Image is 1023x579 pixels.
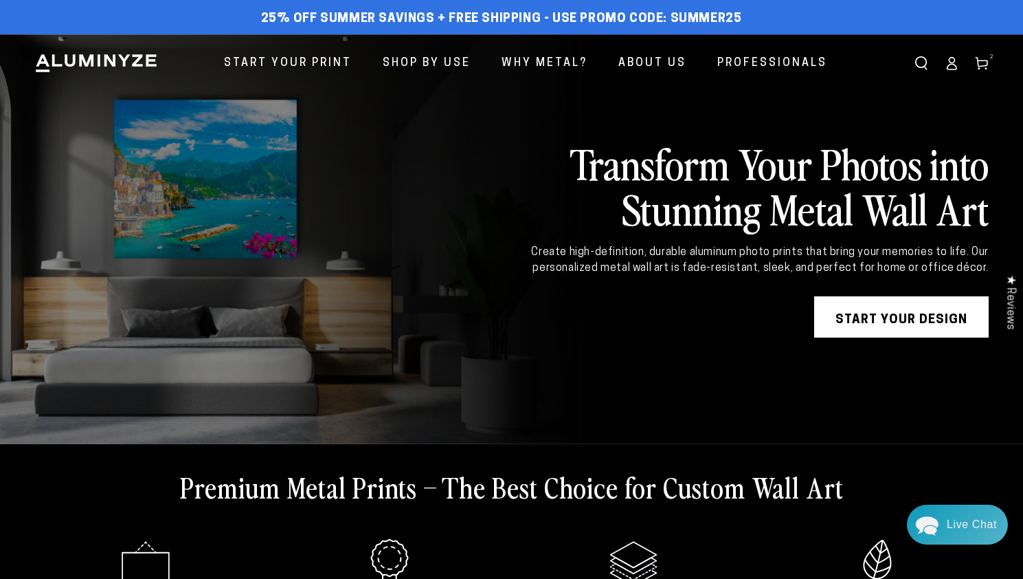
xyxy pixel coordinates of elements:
a: About Us [608,45,697,82]
img: Aluminyze [34,53,158,74]
div: Chat widget toggle [907,505,1008,545]
span: 2 [990,52,994,62]
a: START YOUR DESIGN [814,296,989,338]
a: Professionals [707,45,837,82]
div: Click to open Judge.me floating reviews tab [997,264,1023,340]
h2: Premium Metal Prints – The Best Choice for Custom Wall Art [180,469,844,505]
a: Shop By Use [372,45,481,82]
a: Start Your Print [214,45,362,82]
summary: Search our site [906,48,936,78]
span: 25% off Summer Savings + Free Shipping - Use Promo Code: SUMMER25 [261,12,742,27]
div: Contact Us Directly [947,505,997,545]
span: Start Your Print [224,54,352,74]
a: Why Metal? [491,45,598,82]
span: Shop By Use [383,54,471,74]
h2: Transform Your Photos into Stunning Metal Wall Art [490,140,989,231]
span: Why Metal? [502,54,587,74]
span: About Us [618,54,686,74]
span: Professionals [717,54,827,74]
div: Create high-definition, durable aluminum photo prints that bring your memories to life. Our perso... [490,245,989,276]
